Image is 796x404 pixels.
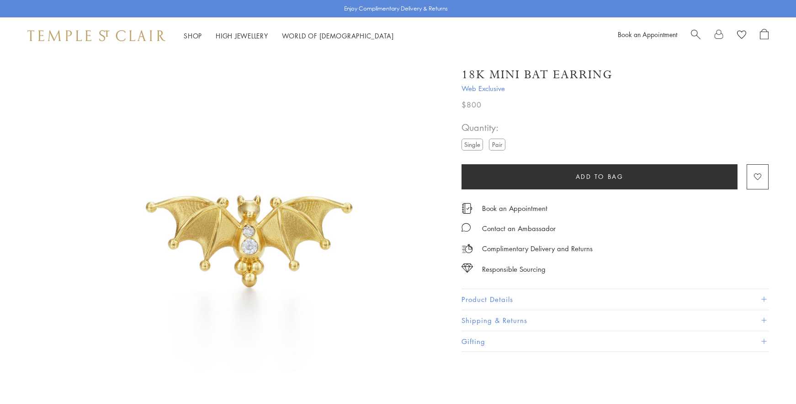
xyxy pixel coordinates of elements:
[576,172,624,182] span: Add to bag
[344,4,448,13] p: Enjoy Complimentary Delivery & Returns
[462,289,769,310] button: Product Details
[462,67,613,83] h1: 18K Mini Bat Earring
[482,264,546,275] div: Responsible Sourcing
[482,203,547,213] a: Book an Appointment
[462,243,473,254] img: icon_delivery.svg
[760,29,769,43] a: Open Shopping Bag
[462,139,483,150] label: Single
[691,29,700,43] a: Search
[462,331,769,352] button: Gifting
[737,29,746,43] a: View Wishlist
[462,264,473,273] img: icon_sourcing.svg
[489,139,505,150] label: Pair
[482,243,593,254] p: Complimentary Delivery and Returns
[282,31,394,40] a: World of [DEMOGRAPHIC_DATA]World of [DEMOGRAPHIC_DATA]
[462,203,472,214] img: icon_appointment.svg
[462,99,482,111] span: $800
[462,310,769,331] button: Shipping & Returns
[216,31,268,40] a: High JewelleryHigh Jewellery
[184,31,202,40] a: ShopShop
[462,120,509,135] span: Quantity:
[462,83,769,94] span: Web Exclusive
[462,164,738,189] button: Add to bag
[482,223,556,234] div: Contact an Ambassador
[27,30,165,41] img: Temple St. Clair
[184,30,394,42] nav: Main navigation
[618,30,677,39] a: Book an Appointment
[462,223,471,232] img: MessageIcon-01_2.svg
